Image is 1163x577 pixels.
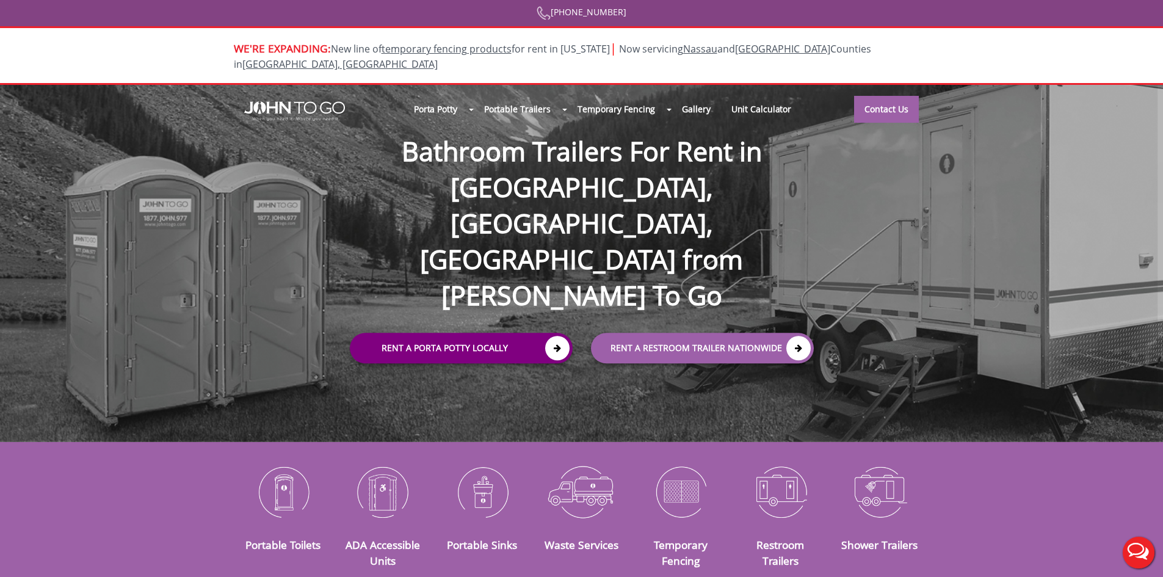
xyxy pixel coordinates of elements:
[350,333,573,364] a: Rent a Porta Potty Locally
[242,57,438,71] a: [GEOGRAPHIC_DATA], [GEOGRAPHIC_DATA]
[244,101,345,121] img: JOHN to go
[441,460,523,523] img: Portable-Sinks-icon_N.png
[541,460,622,523] img: Waste-Services-icon_N.png
[243,460,324,523] img: Portable-Toilets-icon_N.png
[545,537,618,552] a: Waste Services
[740,460,821,523] img: Restroom-Trailers-icon_N.png
[404,96,468,122] a: Porta Potty
[841,537,918,552] a: Shower Trailers
[447,537,517,552] a: Portable Sinks
[672,96,720,122] a: Gallery
[234,41,331,56] span: WE'RE EXPANDING:
[234,42,871,71] span: New line of for rent in [US_STATE]
[654,537,708,568] a: Temporary Fencing
[245,537,321,552] a: Portable Toilets
[756,537,804,568] a: Restroom Trailers
[474,96,561,122] a: Portable Trailers
[342,460,423,523] img: ADA-Accessible-Units-icon_N.png
[591,333,814,364] a: rent a RESTROOM TRAILER Nationwide
[610,40,617,56] span: |
[640,460,722,523] img: Temporary-Fencing-cion_N.png
[683,42,717,56] a: Nassau
[735,42,830,56] a: [GEOGRAPHIC_DATA]
[537,6,626,18] a: [PHONE_NUMBER]
[721,96,802,122] a: Unit Calculator
[382,42,512,56] a: temporary fencing products
[839,460,921,523] img: Shower-Trailers-icon_N.png
[1114,528,1163,577] button: Live Chat
[346,537,420,568] a: ADA Accessible Units
[338,94,826,314] h1: Bathroom Trailers For Rent in [GEOGRAPHIC_DATA], [GEOGRAPHIC_DATA], [GEOGRAPHIC_DATA] from [PERSO...
[854,96,919,123] a: Contact Us
[234,42,871,71] span: Now servicing and Counties in
[567,96,665,122] a: Temporary Fencing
